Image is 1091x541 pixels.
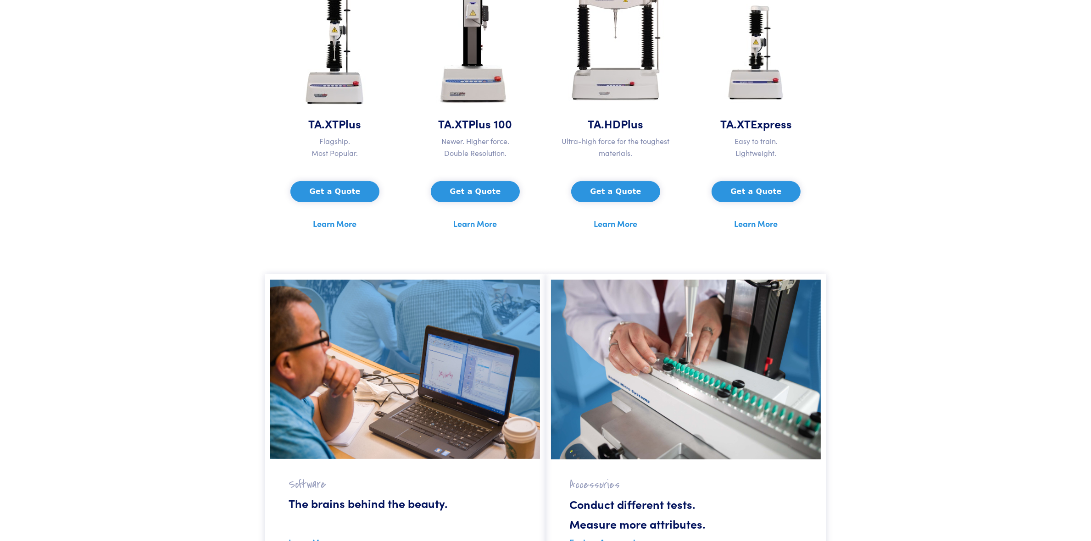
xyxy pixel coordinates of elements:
[691,135,821,159] p: Easy to train. Lightweight.
[339,116,362,132] span: Plus
[571,181,660,202] button: Get a Quote
[551,496,696,512] h5: Conduct different tests.
[270,135,400,159] p: Flagship. Most Popular.
[691,116,821,132] h5: TA.XT
[751,116,792,132] span: Express
[551,280,821,459] img: accessories.jpg
[712,181,800,202] button: Get a Quote
[270,495,448,511] h5: The brains behind the beauty.
[411,116,540,132] h5: TA.XT
[270,116,400,132] h5: TA.XT
[594,217,638,231] a: Learn More
[270,280,540,458] img: software-1.jpg
[431,181,519,202] button: Get a Quote
[411,135,540,159] p: Newer. Higher force. Double Resolution.
[551,459,620,492] h2: Accessories
[551,116,680,132] h5: TA.HD
[551,516,706,532] h5: Measure more attributes.
[469,116,512,132] span: Plus 100
[735,217,778,231] a: Learn More
[290,181,379,202] button: Get a Quote
[270,459,326,491] h2: Software
[551,135,680,159] p: Ultra-high force for the toughest materials.
[454,217,497,231] a: Learn More
[621,116,644,132] span: Plus
[313,217,357,231] a: Learn More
